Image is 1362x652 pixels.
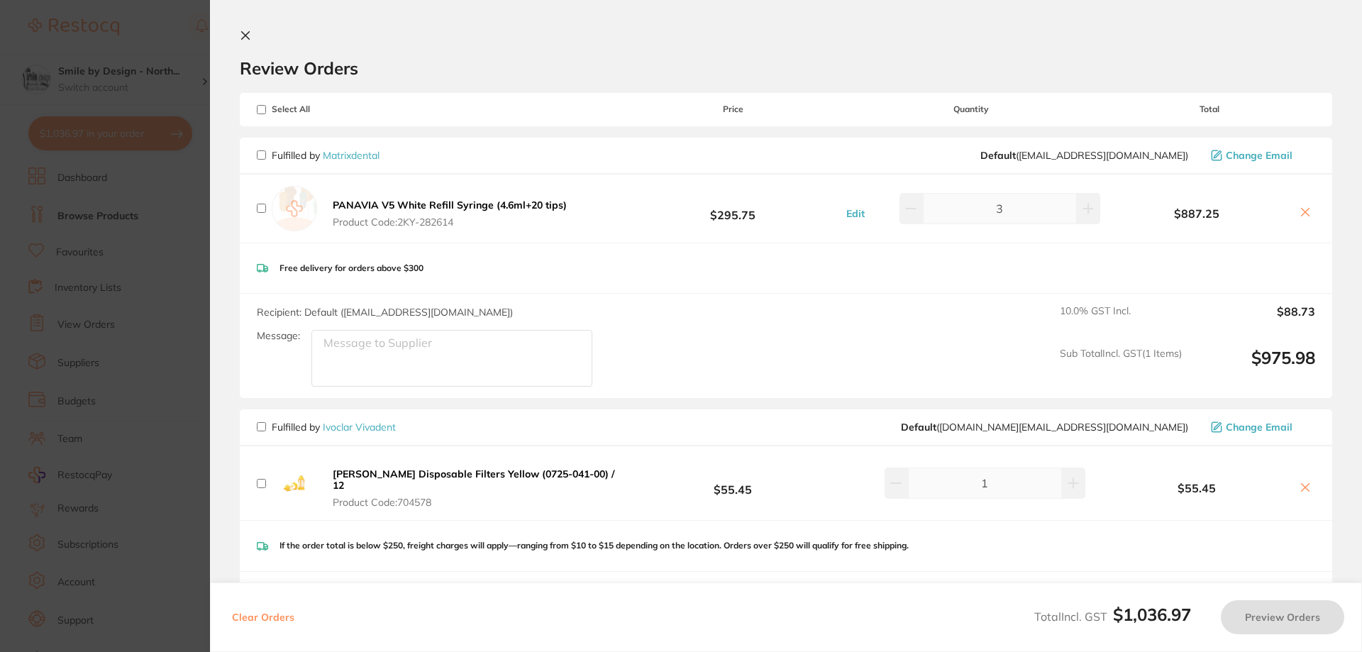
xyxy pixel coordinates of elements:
[240,57,1332,79] h2: Review Orders
[1060,348,1182,387] span: Sub Total Incl. GST ( 1 Items)
[1104,104,1315,114] span: Total
[257,104,399,114] span: Select All
[272,421,396,433] p: Fulfilled by
[901,421,936,433] b: Default
[272,186,317,231] img: empty.jpg
[901,421,1188,433] span: orders.au@ivoclar.com
[1034,609,1191,624] span: Total Incl. GST
[1221,600,1344,634] button: Preview Orders
[333,199,567,211] b: PANAVIA V5 White Refill Syringe (4.6ml+20 tips)
[323,149,380,162] a: Matrixdental
[279,263,423,273] p: Free delivery for orders above $300
[980,150,1188,161] span: sales@matrixdental.com.au
[1207,421,1315,433] button: Change Email
[328,468,627,509] button: [PERSON_NAME] Disposable Filters Yellow (0725-041-00) / 12 Product Code:704578
[1060,305,1182,336] span: 10.0 % GST Incl.
[1226,421,1292,433] span: Change Email
[272,460,317,506] img: ZGNkaXp1eg
[257,330,300,342] label: Message:
[1104,482,1290,494] b: $55.45
[333,216,567,228] span: Product Code: 2KY-282614
[333,468,614,492] b: [PERSON_NAME] Disposable Filters Yellow (0725-041-00) / 12
[228,600,299,634] button: Clear Orders
[257,306,513,319] span: Recipient: Default ( [EMAIL_ADDRESS][DOMAIN_NAME] )
[333,497,623,508] span: Product Code: 704578
[980,149,1016,162] b: Default
[1207,149,1315,162] button: Change Email
[1226,150,1292,161] span: Change Email
[272,150,380,161] p: Fulfilled by
[323,421,396,433] a: Ivoclar Vivadent
[1113,604,1191,625] b: $1,036.97
[627,104,838,114] span: Price
[839,104,1104,114] span: Quantity
[1193,348,1315,387] output: $975.98
[1193,305,1315,336] output: $88.73
[1104,207,1290,220] b: $887.25
[627,195,838,221] b: $295.75
[328,199,571,228] button: PANAVIA V5 White Refill Syringe (4.6ml+20 tips) Product Code:2KY-282614
[627,470,838,497] b: $55.45
[842,207,869,220] button: Edit
[279,541,909,551] p: If the order total is below $250, freight charges will apply—ranging from $10 to $15 depending on...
